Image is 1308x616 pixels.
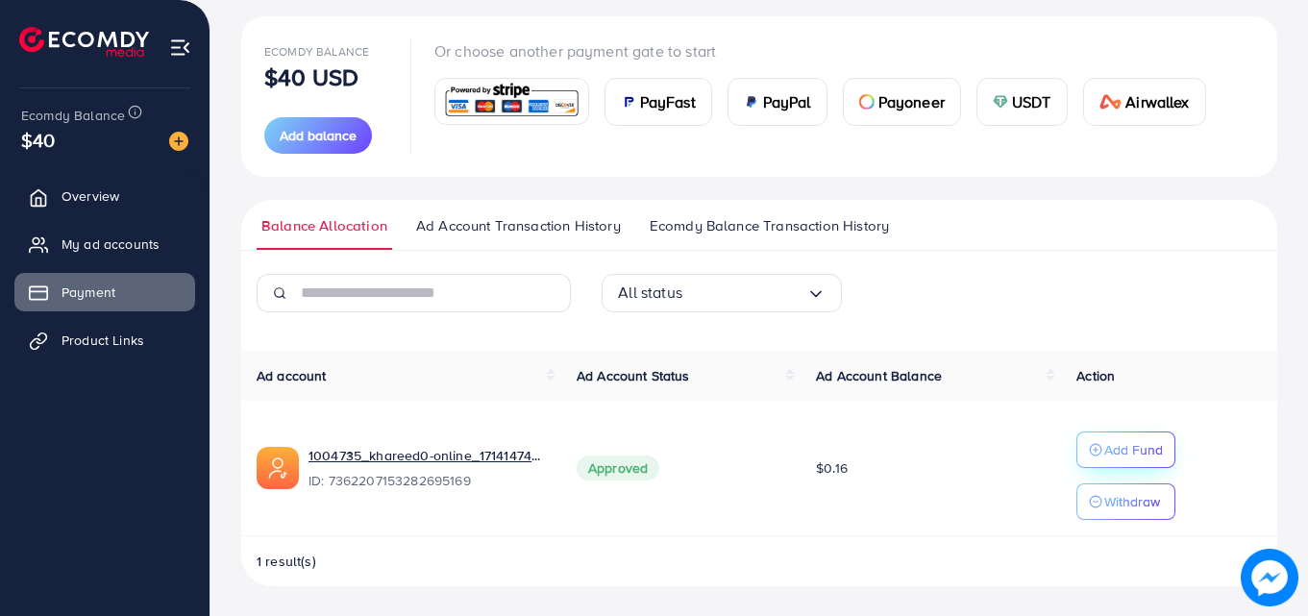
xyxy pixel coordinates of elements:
p: Or choose another payment gate to start [434,39,1222,62]
span: Ecomdy Balance [21,106,125,125]
a: cardUSDT [976,78,1068,126]
span: Overview [62,186,119,206]
span: Ad Account Balance [816,366,942,385]
span: Balance Allocation [261,215,387,236]
span: PayPal [763,90,811,113]
a: cardPayFast [605,78,712,126]
span: $0.16 [816,458,848,478]
span: Add balance [280,126,357,145]
img: menu [169,37,191,59]
a: cardAirwallex [1083,78,1206,126]
img: image [1242,550,1296,604]
span: Ecomdy Balance Transaction History [650,215,889,236]
img: card [993,94,1008,110]
img: card [859,94,875,110]
span: Approved [577,456,659,480]
a: My ad accounts [14,225,195,263]
span: Ad Account Status [577,366,690,385]
img: ic-ads-acc.e4c84228.svg [257,447,299,489]
a: cardPayPal [728,78,827,126]
div: <span class='underline'>1004735_khareed0-online_1714147446406</span></br>7362207153282695169 [308,446,546,490]
span: All status [618,278,682,308]
span: $40 [21,126,55,154]
span: Product Links [62,331,144,350]
img: card [441,81,582,122]
button: Add balance [264,117,372,154]
a: Payment [14,273,195,311]
button: Add Fund [1076,431,1175,468]
a: card [434,78,589,125]
span: Airwallex [1125,90,1189,113]
p: Add Fund [1104,438,1163,461]
span: Ad Account Transaction History [416,215,621,236]
span: ID: 7362207153282695169 [308,471,546,490]
p: Withdraw [1104,490,1160,513]
a: Product Links [14,321,195,359]
span: USDT [1012,90,1051,113]
span: Ecomdy Balance [264,43,369,60]
a: Overview [14,177,195,215]
span: 1 result(s) [257,552,316,571]
div: Search for option [602,274,842,312]
span: PayFast [640,90,696,113]
p: $40 USD [264,65,358,88]
input: Search for option [682,278,806,308]
button: Withdraw [1076,483,1175,520]
img: card [621,94,636,110]
span: Payoneer [878,90,945,113]
a: 1004735_khareed0-online_1714147446406 [308,446,546,465]
a: cardPayoneer [843,78,961,126]
img: card [1099,94,1123,110]
span: Action [1076,366,1115,385]
span: Ad account [257,366,327,385]
span: My ad accounts [62,234,160,254]
img: logo [19,27,149,57]
img: card [744,94,759,110]
img: image [169,132,188,151]
span: Payment [62,283,115,302]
